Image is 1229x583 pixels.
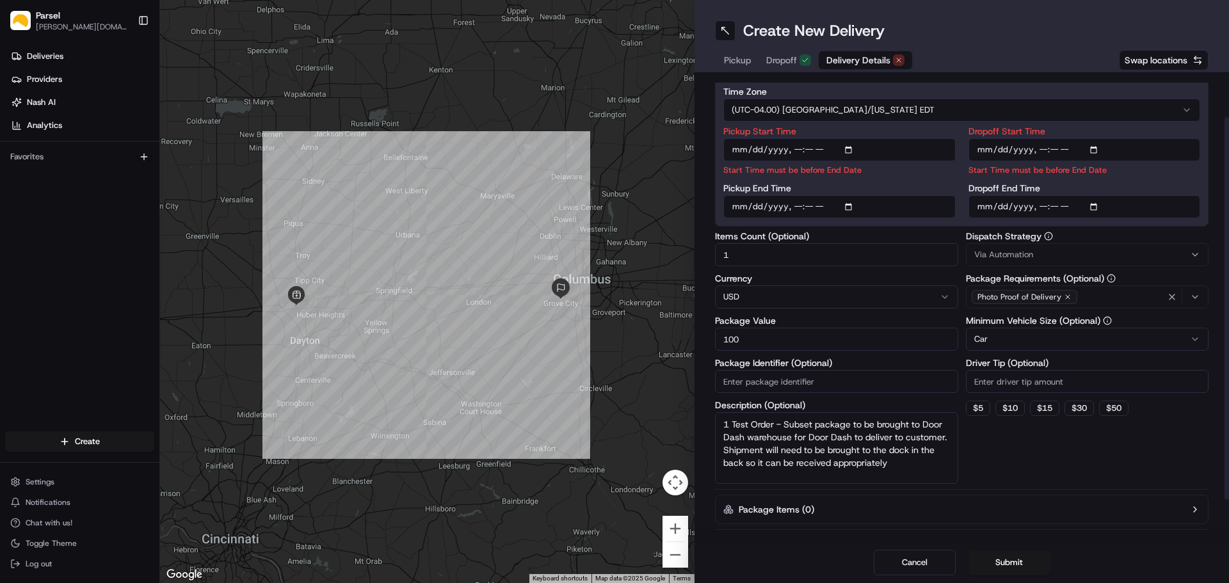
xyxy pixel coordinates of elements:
button: Log out [5,555,154,573]
a: Providers [5,69,159,90]
img: 1755196953914-cd9d9cba-b7f7-46ee-b6f5-75ff69acacf5 [27,122,50,145]
span: Analytics [27,120,62,131]
label: Description (Optional) [715,401,958,410]
button: $15 [1030,401,1059,416]
button: Package Items (0) [715,495,1209,524]
label: Dropoff Start Time [968,127,1201,136]
label: Dropoff End Time [968,184,1201,193]
span: Chat with us! [26,518,72,528]
input: Enter number of items [715,243,958,266]
span: Swap locations [1125,54,1187,67]
div: Start new chat [58,122,210,135]
span: • [106,198,111,209]
span: Nash AI [27,97,56,108]
img: Nash [13,13,38,38]
button: Minimum Vehicle Size (Optional) [1103,316,1112,325]
img: Google [163,566,205,583]
h1: Create New Delivery [743,20,885,41]
a: Powered byPylon [90,282,155,292]
button: Submit [968,550,1050,575]
span: Pickup [724,54,751,67]
button: Dispatch Strategy [1044,232,1053,241]
p: Start Time must be before End Date [723,164,956,176]
label: Currency [715,274,958,283]
span: [DATE] [113,198,140,209]
label: Package Items ( 0 ) [739,503,814,516]
button: Create [5,431,154,452]
button: Toggle Theme [5,534,154,552]
button: [PERSON_NAME][DOMAIN_NAME][EMAIL_ADDRESS][PERSON_NAME][DOMAIN_NAME] [36,22,127,32]
a: Open this area in Google Maps (opens a new window) [163,566,205,583]
span: API Documentation [121,252,205,264]
div: 💻 [108,253,118,263]
span: [PERSON_NAME] [40,198,104,209]
div: Past conversations [13,166,86,177]
input: Enter package value [715,328,958,351]
button: $30 [1064,401,1094,416]
span: Create [75,436,100,447]
a: Analytics [5,115,159,136]
input: Clear [33,83,211,96]
textarea: 1 Test Order - Subset package to be brought to Door Dash warehouse for Door Dash to deliver to cu... [715,412,958,484]
a: 📗Knowledge Base [8,246,103,269]
input: Enter driver tip amount [966,370,1209,393]
label: Minimum Vehicle Size (Optional) [966,316,1209,325]
button: Keyboard shortcuts [533,574,588,583]
label: Time Zone [723,87,1200,96]
span: Via Automation [974,249,1033,260]
label: Package Requirements (Optional) [966,274,1209,283]
label: Package Identifier (Optional) [715,358,958,367]
span: Pylon [127,283,155,292]
button: $50 [1099,401,1129,416]
label: Package Value [715,316,958,325]
label: Pickup End Time [723,184,956,193]
button: Parsel [36,9,60,22]
span: Dropoff [766,54,797,67]
button: Zoom out [663,542,688,568]
button: See all [198,164,233,179]
button: Notifications [5,493,154,511]
span: Delivery Details [826,54,890,67]
a: Terms [673,575,691,582]
span: Settings [26,477,54,487]
input: Enter package identifier [715,370,958,393]
a: Deliveries [5,46,159,67]
span: Photo Proof of Delivery [977,292,1061,302]
button: Chat with us! [5,514,154,532]
label: Items Count (Optional) [715,232,958,241]
span: Providers [27,74,62,85]
button: Map camera controls [663,470,688,495]
button: Swap locations [1119,50,1209,70]
p: Start Time must be before End Date [968,164,1201,176]
button: Cancel [874,550,956,575]
span: Deliveries [27,51,63,62]
button: Via Automation [966,243,1209,266]
span: Notifications [26,497,70,507]
span: Map data ©2025 Google [595,575,665,582]
img: 1736555255976-a54dd68f-1ca7-489b-9aae-adbdc363a1c4 [13,122,36,145]
div: 📗 [13,253,23,263]
button: Zoom in [663,516,688,541]
span: Knowledge Base [26,252,98,264]
a: Nash AI [5,92,159,113]
button: Start new chat [218,126,233,141]
div: Favorites [5,147,154,167]
span: Toggle Theme [26,538,77,548]
button: Photo Proof of Delivery [966,285,1209,308]
div: We're available if you need us! [58,135,176,145]
label: Dispatch Strategy [966,232,1209,241]
span: Log out [26,559,52,569]
button: ParselParsel[PERSON_NAME][DOMAIN_NAME][EMAIL_ADDRESS][PERSON_NAME][DOMAIN_NAME] [5,5,133,36]
button: $5 [966,401,990,416]
button: Package Requirements (Optional) [1107,274,1116,283]
p: Welcome 👋 [13,51,233,72]
label: Driver Tip (Optional) [966,358,1209,367]
button: Settings [5,473,154,491]
button: $10 [995,401,1025,416]
img: Parsel [10,11,31,31]
label: Pickup Start Time [723,127,956,136]
img: Alex Weir [13,186,33,207]
a: 💻API Documentation [103,246,211,269]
